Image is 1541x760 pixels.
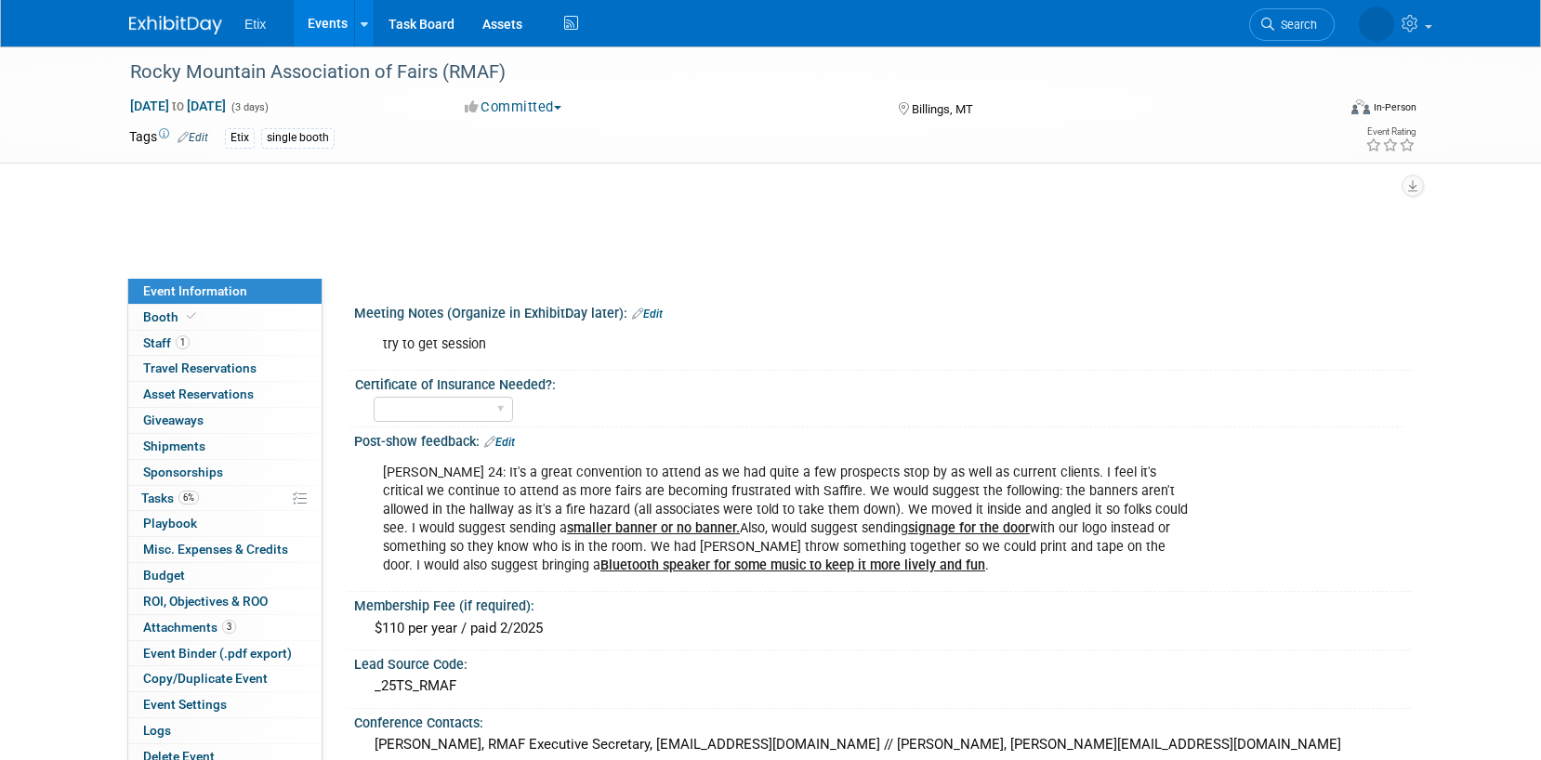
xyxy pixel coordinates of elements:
[632,308,663,321] a: Edit
[244,17,266,32] span: Etix
[128,718,322,743] a: Logs
[222,620,236,634] span: 3
[370,326,1207,363] div: try to get session
[143,387,254,401] span: Asset Reservations
[1359,7,1394,42] img: Paige Redden
[143,568,185,583] span: Budget
[354,299,1412,323] div: Meeting Notes (Organize in ExhibitDay later):
[458,98,569,117] button: Committed
[600,557,985,573] u: Bluetooth speaker for some music to keep it more lively and fun
[912,102,973,116] span: Billings, MT
[355,371,1403,394] div: Certificate of Insurance Needed?:
[908,520,1030,536] u: signage for the door
[169,98,187,113] span: to
[128,382,322,407] a: Asset Reservations
[128,666,322,691] a: Copy/Duplicate Event
[143,413,204,427] span: Giveaways
[129,98,227,114] span: [DATE] [DATE]
[143,335,190,350] span: Staff
[225,128,255,148] div: Etix
[129,127,208,149] td: Tags
[143,594,268,609] span: ROI, Objectives & ROO
[368,672,1398,701] div: _25TS_RMAF
[124,56,1307,89] div: Rocky Mountain Association of Fairs (RMAF)
[484,436,515,449] a: Edit
[261,128,335,148] div: single booth
[128,692,322,717] a: Event Settings
[354,427,1412,452] div: Post-show feedback:
[143,697,227,712] span: Event Settings
[1373,100,1416,114] div: In-Person
[1351,99,1370,114] img: Format-Inperson.png
[187,311,196,321] i: Booth reservation complete
[143,360,257,375] span: Travel Reservations
[128,615,322,640] a: Attachments3
[143,723,171,738] span: Logs
[128,641,322,666] a: Event Binder (.pdf export)
[176,335,190,349] span: 1
[128,589,322,614] a: ROI, Objectives & ROO
[128,331,322,356] a: Staff1
[143,516,197,531] span: Playbook
[1249,8,1335,41] a: Search
[143,542,288,557] span: Misc. Expenses & Credits
[567,520,740,536] b: smaller banner or no banner.
[128,460,322,485] a: Sponsorships
[128,511,322,536] a: Playbook
[128,305,322,330] a: Booth
[143,646,292,661] span: Event Binder (.pdf export)
[141,491,199,505] span: Tasks
[1274,18,1317,32] span: Search
[128,563,322,588] a: Budget
[370,454,1207,584] div: [PERSON_NAME] 24: It's a great convention to attend as we had quite a few prospects stop by as we...
[128,279,322,304] a: Event Information
[143,671,268,686] span: Copy/Duplicate Event
[143,309,200,324] span: Booth
[128,486,322,511] a: Tasks6%
[143,620,236,635] span: Attachments
[128,408,322,433] a: Giveaways
[1365,127,1416,137] div: Event Rating
[368,730,1398,759] div: [PERSON_NAME], RMAF Executive Secretary, [EMAIL_ADDRESS][DOMAIN_NAME] // [PERSON_NAME], [PERSON_N...
[143,439,205,453] span: Shipments
[178,131,208,144] a: Edit
[128,356,322,381] a: Travel Reservations
[178,491,199,504] span: 6%
[230,101,269,113] span: (3 days)
[354,592,1412,615] div: Membership Fee (if required):
[354,650,1412,674] div: Lead Source Code:
[1225,97,1416,124] div: Event Format
[128,434,322,459] a: Shipments
[354,709,1412,732] div: Conference Contacts:
[143,283,247,298] span: Event Information
[128,537,322,562] a: Misc. Expenses & Credits
[143,465,223,479] span: Sponsorships
[129,16,222,34] img: ExhibitDay
[368,614,1398,643] div: $110 per year / paid 2/2025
